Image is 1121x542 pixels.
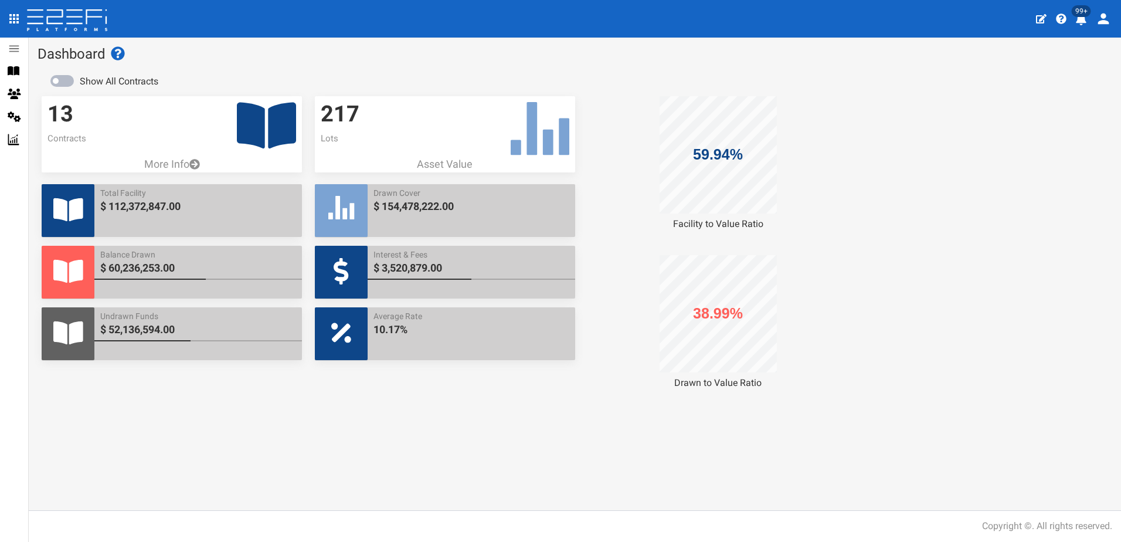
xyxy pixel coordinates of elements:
span: Drawn Cover [373,187,569,199]
p: Contracts [47,133,296,145]
h3: 13 [47,102,296,127]
h3: 217 [321,102,569,127]
span: Average Rate [373,310,569,322]
p: Lots [321,133,569,145]
span: $ 154,478,222.00 [373,199,569,214]
span: $ 52,136,594.00 [100,322,296,337]
p: Asset Value [315,157,575,172]
h1: Dashboard [38,46,1112,62]
span: $ 60,236,253.00 [100,260,296,276]
span: Undrawn Funds [100,310,296,322]
span: 10.17% [373,322,569,337]
div: Drawn to Value Ratio [588,377,848,390]
label: Show All Contracts [80,75,158,89]
a: More Info [42,157,302,172]
span: Balance Drawn [100,249,296,260]
div: Facility to Value Ratio [588,218,848,231]
div: Copyright ©. All rights reserved. [982,520,1112,533]
span: $ 112,372,847.00 [100,199,296,214]
span: Interest & Fees [373,249,569,260]
span: $ 3,520,879.00 [373,260,569,276]
span: Total Facility [100,187,296,199]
